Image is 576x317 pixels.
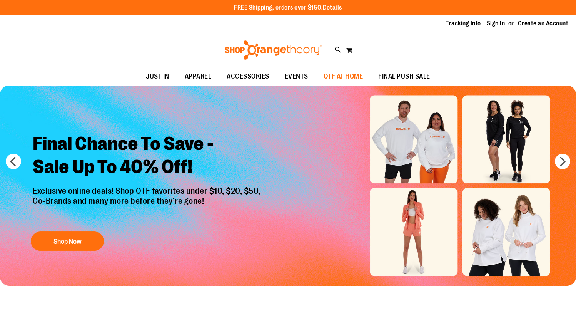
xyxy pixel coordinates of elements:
a: ACCESSORIES [219,68,277,86]
span: ACCESSORIES [227,68,269,85]
span: JUST IN [146,68,169,85]
a: Details [323,4,342,11]
span: APPAREL [185,68,212,85]
a: Create an Account [518,19,569,28]
a: FINAL PUSH SALE [371,68,438,86]
p: FREE Shipping, orders over $150. [234,3,342,12]
a: Final Chance To Save -Sale Up To 40% Off! Exclusive online deals! Shop OTF favorites under $10, $... [27,126,268,255]
a: APPAREL [177,68,219,86]
span: EVENTS [285,68,308,85]
a: EVENTS [277,68,316,86]
img: Shop Orangetheory [224,40,323,60]
h2: Final Chance To Save - Sale Up To 40% Off! [27,126,268,186]
span: FINAL PUSH SALE [378,68,430,85]
a: OTF AT HOME [316,68,371,86]
button: Shop Now [31,231,104,251]
a: Sign In [487,19,505,28]
span: OTF AT HOME [324,68,363,85]
a: JUST IN [138,68,177,86]
button: prev [6,154,21,169]
a: Tracking Info [446,19,481,28]
p: Exclusive online deals! Shop OTF favorites under $10, $20, $50, Co-Brands and many more before th... [27,186,268,224]
button: next [555,154,570,169]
